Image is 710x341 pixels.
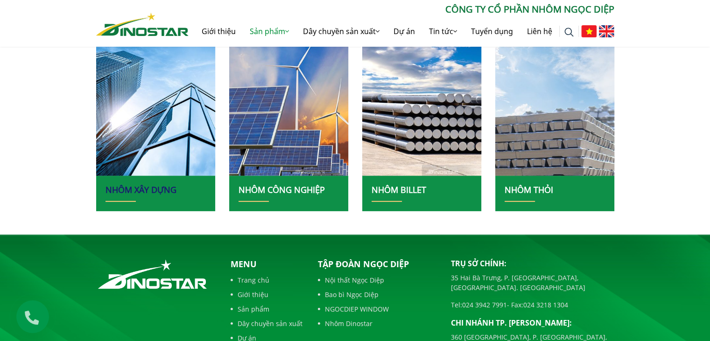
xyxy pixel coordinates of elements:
[318,290,437,299] a: Bao bì Ngọc Diệp
[243,16,296,46] a: Sản phẩm
[96,30,215,176] img: nhom xay dung
[387,16,422,46] a: Dự án
[231,319,302,328] a: Dây chuyền sản xuất
[318,275,437,285] a: Nội thất Ngọc Diệp
[451,273,614,292] p: 35 Hai Bà Trưng, P. [GEOGRAPHIC_DATA], [GEOGRAPHIC_DATA]. [GEOGRAPHIC_DATA]
[523,300,568,309] a: 024 3218 1304
[464,16,520,46] a: Tuyển dụng
[495,30,614,176] img: nhom xay dung
[362,30,481,176] a: nhom xay dung
[451,317,614,328] p: Chi nhánh TP. [PERSON_NAME]:
[296,16,387,46] a: Dây chuyền sản xuất
[189,2,614,16] p: CÔNG TY CỔ PHẦN NHÔM NGỌC DIỆP
[564,28,574,37] img: search
[96,258,209,291] img: logo_footer
[451,300,614,310] p: Tel: - Fax:
[581,25,597,37] img: Tiếng Việt
[105,184,176,195] a: Nhôm xây dựng
[231,290,302,299] a: Giới thiệu
[96,13,189,36] img: Nhôm Dinostar
[318,319,437,328] a: Nhôm Dinostar
[462,300,507,309] a: 024 3942 7991
[495,30,614,176] a: nhom xay dung
[239,184,325,195] a: NHÔM CÔNG NGHIỆP
[229,30,348,176] img: nhom xay dung
[362,30,481,176] img: nhom xay dung
[451,258,614,269] p: Trụ sở chính:
[372,184,426,195] a: NHÔM BILLET
[599,25,614,37] img: English
[505,184,553,195] a: Nhôm thỏi
[195,16,243,46] a: Giới thiệu
[231,275,302,285] a: Trang chủ
[231,304,302,314] a: Sản phẩm
[422,16,464,46] a: Tin tức
[318,304,437,314] a: NGOCDIEP WINDOW
[231,258,302,270] p: Menu
[520,16,559,46] a: Liên hệ
[318,258,437,270] p: Tập đoàn Ngọc Diệp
